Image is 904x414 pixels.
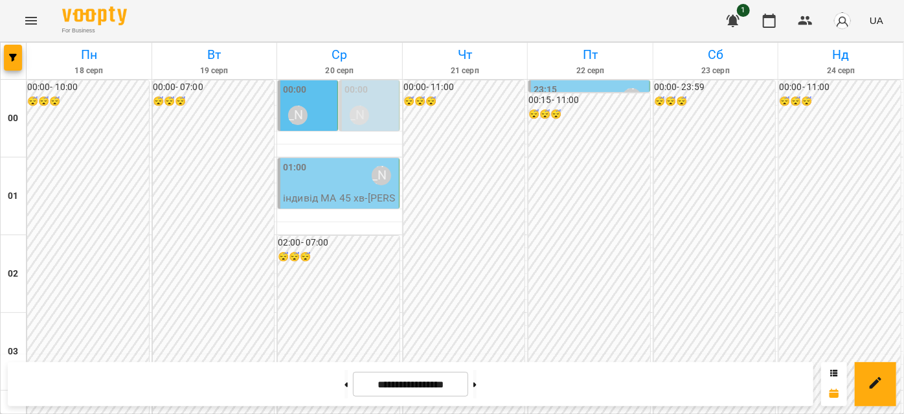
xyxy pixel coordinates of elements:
[405,65,526,77] h6: 21 серп
[530,45,651,65] h6: Пт
[737,4,750,17] span: 1
[534,83,558,97] label: 23:15
[279,45,400,65] h6: Ср
[405,45,526,65] h6: Чт
[654,80,776,95] h6: 00:00 - 23:59
[870,14,883,27] span: UA
[279,65,400,77] h6: 20 серп
[655,65,776,77] h6: 23 серп
[283,83,307,97] label: 00:00
[780,65,901,77] h6: 24 серп
[278,250,400,264] h6: 😴😴😴
[530,65,651,77] h6: 22 серп
[154,45,275,65] h6: Вт
[655,45,776,65] h6: Сб
[28,45,150,65] h6: Пн
[833,12,852,30] img: avatar_s.png
[16,5,47,36] button: Menu
[283,190,396,221] p: індивід МА 45 хв - [PERSON_NAME]
[654,95,776,109] h6: 😴😴😴
[8,111,18,126] h6: 00
[8,267,18,281] h6: 02
[528,93,650,108] h6: 00:15 - 11:00
[780,45,901,65] h6: Нд
[864,8,888,32] button: UA
[622,88,642,108] div: Венюкова Єлизавета
[28,65,150,77] h6: 18 серп
[345,83,368,97] label: 00:00
[345,130,396,146] p: 0
[283,161,307,175] label: 01:00
[153,80,275,95] h6: 00:00 - 07:00
[350,106,369,125] div: Венюкова Єлизавета
[372,166,391,185] div: Венюкова Єлизавета
[62,27,127,35] span: For Business
[27,95,149,109] h6: 😴😴😴
[154,65,275,77] h6: 19 серп
[288,106,308,125] div: Венюкова Єлизавета
[403,95,525,109] h6: 😴😴😴
[779,80,901,95] h6: 00:00 - 11:00
[403,80,525,95] h6: 00:00 - 11:00
[278,236,400,250] h6: 02:00 - 07:00
[8,189,18,203] h6: 01
[528,108,650,122] h6: 😴😴😴
[153,95,275,109] h6: 😴😴😴
[8,345,18,359] h6: 03
[27,80,149,95] h6: 00:00 - 10:00
[779,95,901,109] h6: 😴😴😴
[62,6,127,25] img: Voopty Logo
